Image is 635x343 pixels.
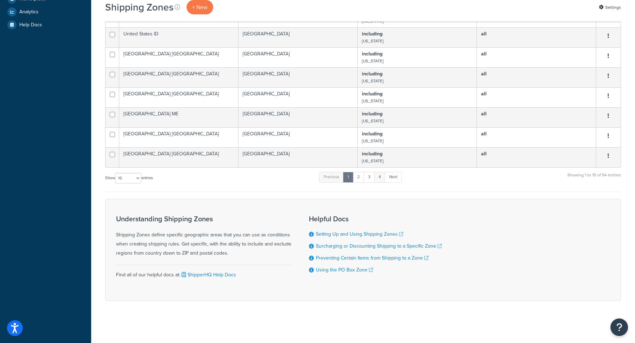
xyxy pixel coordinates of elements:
[362,78,384,84] small: [US_STATE]
[238,107,358,127] td: [GEOGRAPHIC_DATA]
[374,172,385,182] a: 4
[119,107,238,127] td: [GEOGRAPHIC_DATA] ME
[105,173,153,183] label: Show entries
[362,110,383,117] b: including
[309,215,442,223] h3: Helpful Docs
[362,98,384,104] small: [US_STATE]
[238,147,358,167] td: [GEOGRAPHIC_DATA]
[362,58,384,64] small: [US_STATE]
[362,90,383,97] b: including
[481,150,487,157] b: all
[119,127,238,147] td: [GEOGRAPHIC_DATA] [GEOGRAPHIC_DATA]
[364,172,375,182] a: 3
[362,150,383,157] b: including
[119,27,238,47] td: United States ID
[362,138,384,144] small: [US_STATE]
[116,265,291,280] div: Find all of our helpful docs at:
[385,172,402,182] a: Next
[362,38,384,44] small: [US_STATE]
[316,230,403,238] a: Setting Up and Using Shipping Zones
[192,3,208,11] span: + New
[481,110,487,117] b: all
[119,87,238,107] td: [GEOGRAPHIC_DATA] [GEOGRAPHIC_DATA]
[316,242,442,250] a: Surcharging or Discounting Shipping to a Specific Zone
[119,147,238,167] td: [GEOGRAPHIC_DATA] [GEOGRAPHIC_DATA]
[481,30,487,38] b: all
[238,87,358,107] td: [GEOGRAPHIC_DATA]
[481,130,487,137] b: all
[180,271,236,278] a: ShipperHQ Help Docs
[238,27,358,47] td: [GEOGRAPHIC_DATA]
[19,9,39,15] span: Analytics
[481,70,487,78] b: all
[362,118,384,124] small: [US_STATE]
[19,22,42,28] span: Help Docs
[481,90,487,97] b: all
[316,254,428,262] a: Preventing Certain Items from Shipping to a Zone
[319,172,344,182] a: Previous
[362,70,383,78] b: including
[610,318,628,336] button: Open Resource Center
[362,130,383,137] b: including
[116,215,291,223] h3: Understanding Shipping Zones
[362,30,383,38] b: including
[238,67,358,87] td: [GEOGRAPHIC_DATA]
[115,173,141,183] select: Showentries
[116,215,291,258] div: Shipping Zones define specific geographic areas that you can use as conditions when creating ship...
[238,47,358,67] td: [GEOGRAPHIC_DATA]
[362,50,383,58] b: including
[5,6,86,18] a: Analytics
[105,0,174,14] h1: Shipping Zones
[481,50,487,58] b: all
[353,172,364,182] a: 2
[567,171,621,186] div: Showing 1 to 15 of 54 entries
[119,47,238,67] td: [GEOGRAPHIC_DATA] [GEOGRAPHIC_DATA]
[238,127,358,147] td: [GEOGRAPHIC_DATA]
[599,2,621,12] a: Settings
[316,266,373,274] a: Using the PO Box Zone
[5,19,86,31] a: Help Docs
[119,67,238,87] td: [GEOGRAPHIC_DATA] [GEOGRAPHIC_DATA]
[362,158,384,164] small: [US_STATE]
[343,172,353,182] a: 1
